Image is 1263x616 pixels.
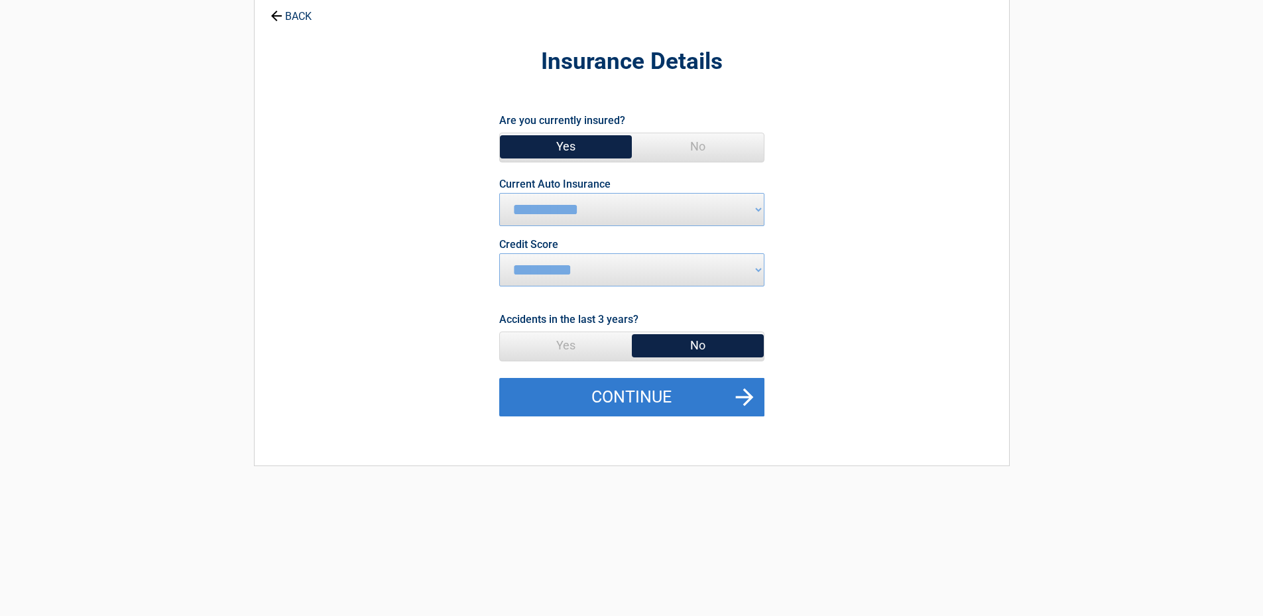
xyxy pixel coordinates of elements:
[500,332,632,359] span: Yes
[328,46,936,78] h2: Insurance Details
[499,310,638,328] label: Accidents in the last 3 years?
[499,239,558,250] label: Credit Score
[499,111,625,129] label: Are you currently insured?
[499,179,611,190] label: Current Auto Insurance
[632,133,764,160] span: No
[500,133,632,160] span: Yes
[499,378,764,416] button: Continue
[632,332,764,359] span: No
